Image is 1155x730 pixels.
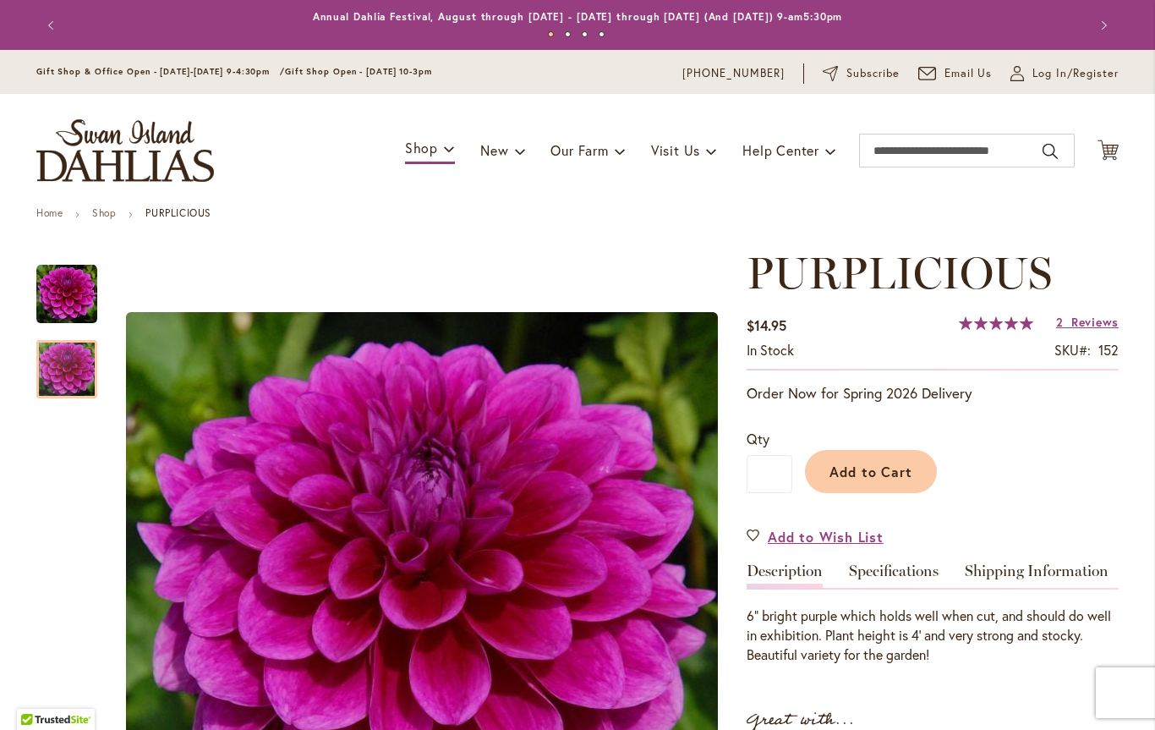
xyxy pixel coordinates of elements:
div: Detailed Product Info [747,563,1119,665]
button: 1 of 4 [548,31,554,37]
div: PURPLICIOUS [36,323,97,398]
span: Log In/Register [1032,65,1119,82]
span: Subscribe [846,65,900,82]
span: Help Center [742,141,819,159]
a: Log In/Register [1010,65,1119,82]
span: Gift Shop Open - [DATE] 10-3pm [285,66,432,77]
a: Annual Dahlia Festival, August through [DATE] - [DATE] through [DATE] (And [DATE]) 9-am5:30pm [313,10,843,23]
a: Shipping Information [965,563,1108,588]
button: Next [1085,8,1119,42]
img: PURPLICIOUS [36,264,97,325]
span: New [480,141,508,159]
button: 4 of 4 [599,31,605,37]
span: Shop [405,139,438,156]
span: Email Us [944,65,993,82]
iframe: Launch Accessibility Center [13,670,60,717]
a: Home [36,206,63,219]
button: Add to Cart [805,450,937,493]
span: Qty [747,430,769,447]
a: store logo [36,119,214,182]
button: 2 of 4 [565,31,571,37]
span: Reviews [1071,314,1119,330]
a: 2 Reviews [1056,314,1119,330]
a: Specifications [849,563,939,588]
span: Visit Us [651,141,700,159]
span: Add to Cart [829,463,913,480]
p: 6” bright purple which holds well when cut, and should do well in exhibition. Plant height is 4' ... [747,607,1119,665]
a: Shop [92,206,116,219]
span: 2 [1056,314,1064,330]
strong: SKU [1054,341,1091,359]
span: PURPLICIOUS [747,246,1052,299]
a: [PHONE_NUMBER] [682,65,785,82]
a: Description [747,563,823,588]
a: Add to Wish List [747,527,884,546]
span: Gift Shop & Office Open - [DATE]-[DATE] 9-4:30pm / [36,66,285,77]
span: Add to Wish List [768,527,884,546]
p: Order Now for Spring 2026 Delivery [747,383,1119,403]
span: Our Farm [550,141,608,159]
button: 3 of 4 [582,31,588,37]
a: Subscribe [823,65,900,82]
strong: PURPLICIOUS [145,206,211,219]
a: Email Us [918,65,993,82]
span: In stock [747,341,794,359]
div: 152 [1098,341,1119,360]
div: Availability [747,341,794,360]
div: 100% [959,316,1033,330]
button: Previous [36,8,70,42]
div: PURPLICIOUS [36,248,114,323]
span: $14.95 [747,316,786,334]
